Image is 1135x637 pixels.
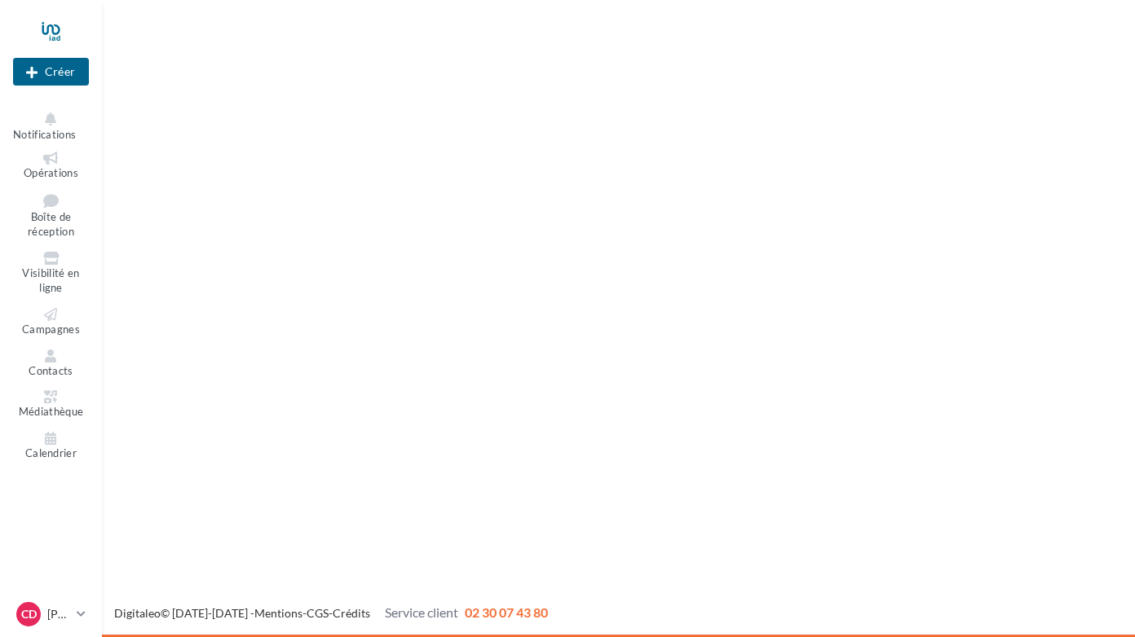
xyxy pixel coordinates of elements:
[114,606,161,620] a: Digitaleo
[333,606,370,620] a: Crédits
[13,128,76,141] span: Notifications
[22,323,80,336] span: Campagnes
[29,364,73,377] span: Contacts
[465,604,548,620] span: 02 30 07 43 80
[13,190,89,242] a: Boîte de réception
[307,606,329,620] a: CGS
[24,166,78,179] span: Opérations
[25,446,77,459] span: Calendrier
[19,405,84,418] span: Médiathèque
[254,606,303,620] a: Mentions
[13,305,89,340] a: Campagnes
[13,58,89,86] button: Créer
[114,606,548,620] span: © [DATE]-[DATE] - - -
[13,148,89,183] a: Opérations
[47,606,70,622] p: [PERSON_NAME]
[13,428,89,463] a: Calendrier
[13,387,89,422] a: Médiathèque
[13,346,89,381] a: Contacts
[385,604,458,620] span: Service client
[13,248,89,298] a: Visibilité en ligne
[28,210,74,239] span: Boîte de réception
[13,58,89,86] div: Nouvelle campagne
[22,266,79,295] span: Visibilité en ligne
[13,599,89,630] a: CD [PERSON_NAME]
[21,606,37,622] span: CD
